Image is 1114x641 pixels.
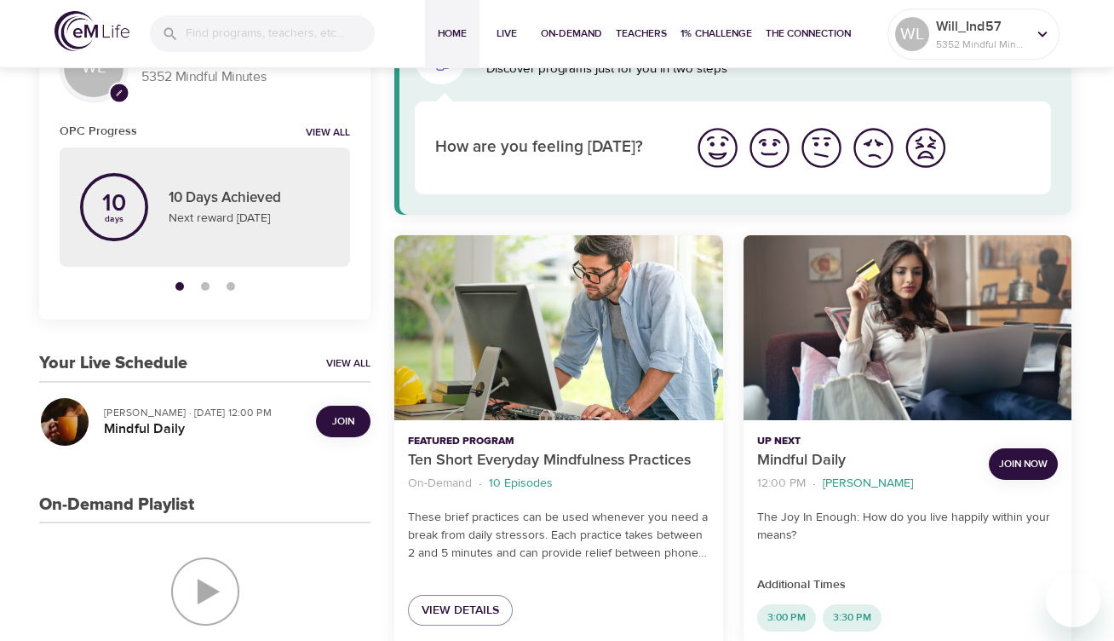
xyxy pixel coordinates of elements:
button: I'm feeling worst [899,122,951,174]
p: Next reward [DATE] [169,210,330,228]
p: These brief practices can be used whenever you need a break from daily stressors. Each practice t... [408,509,709,563]
span: Home [432,25,473,43]
li: · [479,472,482,495]
img: logo [55,11,129,51]
p: Up Next [757,434,975,449]
button: Ten Short Everyday Mindfulness Practices [394,235,722,420]
span: 3:30 PM [823,610,881,625]
p: Additional Times [757,576,1058,594]
span: Live [486,25,527,43]
span: The Connection [766,25,851,43]
h3: Your Live Schedule [39,354,187,373]
img: worst [902,124,949,171]
div: 3:30 PM [823,604,881,632]
p: The Joy In Enough: How do you live happily within your means? [757,509,1058,545]
iframe: Button to launch messaging window [1046,573,1100,627]
p: How are you feeling [DATE]? [435,136,671,160]
button: Join Now [989,448,1058,480]
p: Will_Ind57 [936,16,1026,37]
p: Ten Short Everyday Mindfulness Practices [408,449,709,472]
p: Discover programs just for you in two steps [486,60,1051,79]
a: View All [326,356,370,371]
h5: Mindful Daily [104,420,302,438]
p: 10 Episodes [489,475,553,493]
p: 5352 Mindful Minutes [141,67,350,87]
img: On-Demand Playlist [171,557,239,626]
div: 3:00 PM [757,604,816,632]
span: 3:00 PM [757,610,816,625]
p: 10 Days Achieved [169,188,330,210]
button: I'm feeling great [692,122,744,174]
p: [PERSON_NAME] · [DATE] 12:00 PM [104,405,302,420]
p: days [102,216,126,222]
button: I'm feeling good [744,122,795,174]
h3: On-Demand Playlist [39,495,194,515]
p: On-Demand [408,475,472,493]
p: 12:00 PM [757,475,806,493]
img: great [694,124,741,171]
span: Join [332,413,354,430]
a: View Details [408,595,513,627]
p: Mindful Daily [757,449,975,472]
p: Featured Program [408,434,709,449]
li: · [813,472,816,495]
button: I'm feeling bad [847,122,899,174]
nav: breadcrumb [757,472,975,495]
button: Join [316,406,370,437]
img: good [746,124,793,171]
h6: OPC Progress [60,122,137,141]
span: On-Demand [541,25,602,43]
button: Mindful Daily [744,235,1071,420]
p: [PERSON_NAME] [823,475,913,493]
p: 5352 Mindful Minutes [936,37,1026,52]
p: 10 [102,192,126,216]
span: 1% Challenge [680,25,752,43]
img: bad [850,124,897,171]
nav: breadcrumb [408,472,709,495]
a: View all notifications [306,126,350,141]
span: Join Now [999,455,1048,473]
span: Teachers [616,25,667,43]
input: Find programs, teachers, etc... [186,15,375,52]
div: WL [895,17,929,51]
img: ok [798,124,845,171]
button: I'm feeling ok [795,122,847,174]
span: View Details [422,600,499,621]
